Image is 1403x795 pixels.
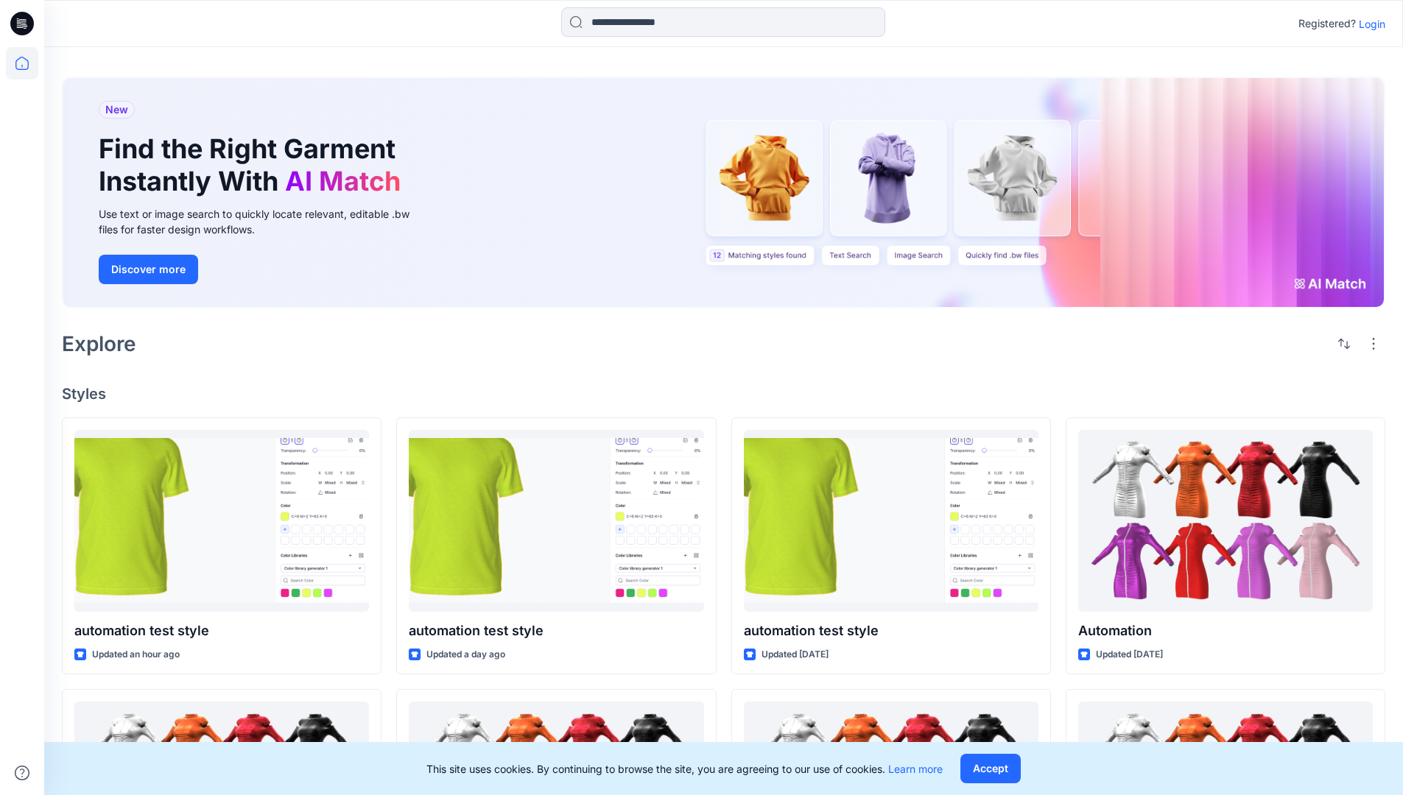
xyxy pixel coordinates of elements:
[285,165,401,197] span: AI Match
[1078,621,1373,641] p: Automation
[426,647,505,662] p: Updated a day ago
[744,430,1038,612] a: automation test style
[99,206,430,237] div: Use text or image search to quickly locate relevant, editable .bw files for faster design workflows.
[762,647,829,662] p: Updated [DATE]
[888,763,943,775] a: Learn more
[1078,430,1373,612] a: Automation
[744,621,1038,641] p: automation test style
[409,621,703,641] p: automation test style
[99,255,198,284] button: Discover more
[960,754,1021,783] button: Accept
[99,133,408,197] h1: Find the Right Garment Instantly With
[62,385,1385,403] h4: Styles
[1298,15,1356,32] p: Registered?
[74,621,369,641] p: automation test style
[1096,647,1163,662] p: Updated [DATE]
[409,430,703,612] a: automation test style
[1359,16,1385,32] p: Login
[92,647,180,662] p: Updated an hour ago
[105,101,128,119] span: New
[62,332,136,356] h2: Explore
[74,430,369,612] a: automation test style
[426,761,943,777] p: This site uses cookies. By continuing to browse the site, you are agreeing to our use of cookies.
